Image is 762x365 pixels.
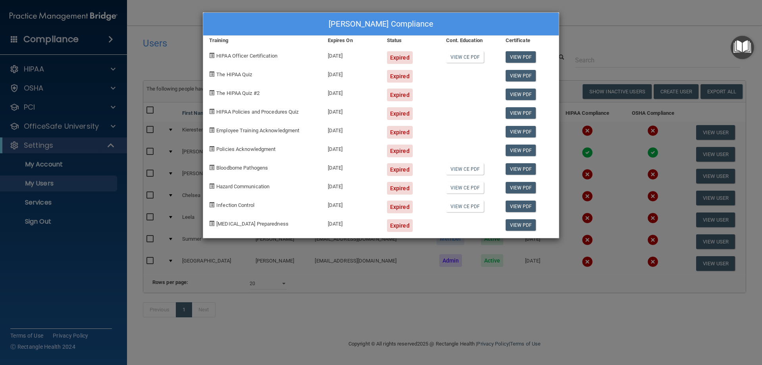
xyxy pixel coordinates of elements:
[216,53,277,59] span: HIPAA Officer Certification
[322,101,381,120] div: [DATE]
[387,51,413,64] div: Expired
[506,201,536,212] a: View PDF
[216,221,289,227] span: [MEDICAL_DATA] Preparedness
[387,126,413,139] div: Expired
[216,71,252,77] span: The HIPAA Quiz
[506,219,536,231] a: View PDF
[322,139,381,157] div: [DATE]
[203,13,559,36] div: [PERSON_NAME] Compliance
[216,202,254,208] span: Infection Control
[216,90,260,96] span: The HIPAA Quiz #2
[446,51,484,63] a: View CE PDF
[322,36,381,45] div: Expires On
[387,163,413,176] div: Expired
[381,36,440,45] div: Status
[216,127,299,133] span: Employee Training Acknowledgment
[500,36,559,45] div: Certificate
[216,183,269,189] span: Hazard Communication
[446,163,484,175] a: View CE PDF
[203,36,322,45] div: Training
[322,176,381,195] div: [DATE]
[506,70,536,81] a: View PDF
[322,120,381,139] div: [DATE]
[506,145,536,156] a: View PDF
[322,157,381,176] div: [DATE]
[506,107,536,119] a: View PDF
[506,89,536,100] a: View PDF
[387,70,413,83] div: Expired
[506,182,536,193] a: View PDF
[322,83,381,101] div: [DATE]
[387,219,413,232] div: Expired
[387,201,413,213] div: Expired
[387,89,413,101] div: Expired
[446,182,484,193] a: View CE PDF
[731,36,754,59] button: Open Resource Center
[216,165,268,171] span: Bloodborne Pathogens
[322,64,381,83] div: [DATE]
[216,146,275,152] span: Policies Acknowledgment
[506,126,536,137] a: View PDF
[322,195,381,213] div: [DATE]
[506,51,536,63] a: View PDF
[322,45,381,64] div: [DATE]
[322,213,381,232] div: [DATE]
[506,163,536,175] a: View PDF
[387,145,413,157] div: Expired
[387,107,413,120] div: Expired
[446,201,484,212] a: View CE PDF
[440,36,499,45] div: Cont. Education
[216,109,298,115] span: HIPAA Policies and Procedures Quiz
[387,182,413,195] div: Expired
